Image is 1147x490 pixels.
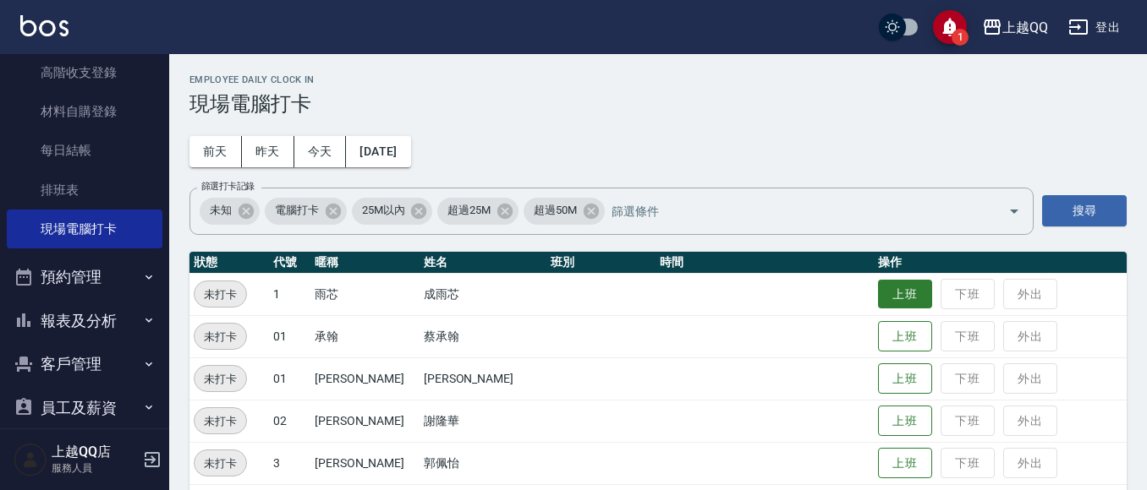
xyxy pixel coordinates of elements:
a: 每日結帳 [7,131,162,170]
a: 材料自購登錄 [7,92,162,131]
button: 昨天 [242,136,294,167]
a: 現場電腦打卡 [7,210,162,248]
label: 篩選打卡記錄 [201,180,255,193]
span: 25M以內 [352,202,415,219]
span: 未打卡 [195,455,246,472]
th: 代號 [269,252,310,274]
td: 蔡承翰 [420,315,546,357]
button: 上班 [878,448,932,479]
th: 操作 [874,252,1127,274]
span: 超過50M [524,202,587,219]
button: 登出 [1062,12,1127,43]
th: 時間 [656,252,874,274]
div: 超過50M [524,198,605,225]
a: 高階收支登錄 [7,53,162,92]
td: 雨芯 [310,273,420,315]
button: 前天 [189,136,242,167]
td: 01 [269,357,310,400]
td: 謝隆華 [420,400,546,442]
span: 未打卡 [195,412,246,430]
div: 超過25M [437,198,519,225]
div: 25M以內 [352,198,433,225]
h5: 上越QQ店 [52,444,138,460]
td: [PERSON_NAME] [420,357,546,400]
button: 今天 [294,136,347,167]
td: 成雨芯 [420,273,546,315]
button: 客戶管理 [7,342,162,386]
td: 01 [269,315,310,357]
th: 狀態 [189,252,269,274]
span: 1 [952,29,969,46]
td: 3 [269,442,310,484]
img: Person [14,443,47,476]
span: 未知 [200,202,242,219]
button: save [933,10,967,44]
td: 1 [269,273,310,315]
th: 班別 [546,252,656,274]
div: 上越QQ [1002,17,1048,38]
button: 上班 [878,321,932,352]
h2: Employee Daily Clock In [189,74,1127,85]
td: [PERSON_NAME] [310,357,420,400]
span: 電腦打卡 [265,202,329,219]
a: 排班表 [7,171,162,210]
span: 未打卡 [195,370,246,388]
th: 暱稱 [310,252,420,274]
td: [PERSON_NAME] [310,442,420,484]
button: 報表及分析 [7,299,162,343]
div: 電腦打卡 [265,198,347,225]
button: 搜尋 [1042,195,1127,226]
button: 上班 [878,280,932,309]
input: 篩選條件 [607,196,979,226]
button: 員工及薪資 [7,386,162,430]
span: 未打卡 [195,286,246,303]
button: [DATE] [346,136,410,167]
th: 姓名 [420,252,546,274]
span: 未打卡 [195,328,246,346]
span: 超過25M [437,202,501,219]
td: 郭佩怡 [420,442,546,484]
button: 上班 [878,406,932,437]
div: 未知 [200,198,260,225]
td: 02 [269,400,310,442]
td: 承翰 [310,315,420,357]
img: Logo [20,15,69,36]
td: [PERSON_NAME] [310,400,420,442]
button: 上班 [878,363,932,395]
button: 預約管理 [7,255,162,299]
button: 上越QQ [975,10,1055,45]
h3: 現場電腦打卡 [189,92,1127,116]
p: 服務人員 [52,460,138,476]
button: Open [1001,198,1028,225]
